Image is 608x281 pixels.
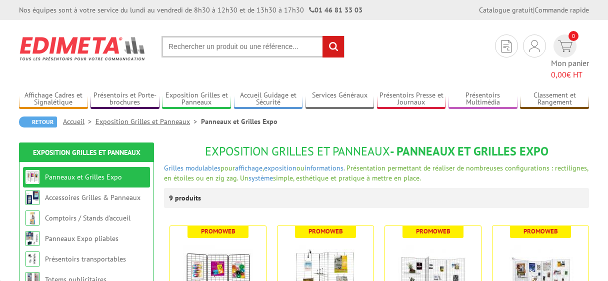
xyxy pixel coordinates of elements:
div: Nos équipes sont à votre service du lundi au vendredi de 8h30 à 12h30 et de 13h30 à 17h30 [19,5,362,15]
span: € HT [551,69,589,80]
span: 0 [568,31,578,41]
a: Présentoirs transportables [45,254,126,263]
a: devis rapide 0 Mon panier 0,00€ HT [551,34,589,80]
a: Affichage Cadres et Signalétique [19,91,88,107]
img: Edimeta [19,30,146,67]
strong: 01 46 81 33 03 [309,5,362,14]
a: Exposition Grilles et Panneaux [95,117,201,126]
img: Accessoires Grilles & Panneaux [25,190,40,205]
img: Panneaux Expo pliables [25,231,40,246]
a: Grilles [164,163,183,172]
a: Présentoirs Multimédia [448,91,517,107]
a: Accueil Guidage et Sécurité [234,91,303,107]
a: Comptoirs / Stands d'accueil [45,213,130,222]
a: Classement et Rangement [520,91,589,107]
a: Retour [19,116,57,127]
a: informations [304,163,343,172]
h1: - Panneaux et Grilles Expo [164,145,589,158]
img: Présentoirs transportables [25,251,40,266]
b: Promoweb [308,227,343,235]
img: Comptoirs / Stands d'accueil [25,210,40,225]
a: Exposition Grilles et Panneaux [33,148,140,157]
li: Panneaux et Grilles Expo [201,116,277,126]
a: Exposition Grilles et Panneaux [162,91,231,107]
span: 0,00 [551,69,566,79]
a: affichage [235,163,262,172]
img: Panneaux et Grilles Expo [25,169,40,184]
a: Panneaux Expo pliables [45,234,118,243]
a: système [248,173,273,182]
img: devis rapide [529,40,540,52]
a: Présentoirs Presse et Journaux [377,91,446,107]
span: Exposition Grilles et Panneaux [205,143,390,159]
p: 9 produits [169,188,206,208]
a: Catalogue gratuit [479,5,533,14]
b: Promoweb [523,227,558,235]
b: Promoweb [416,227,450,235]
div: | [479,5,589,15]
a: exposition [264,163,296,172]
a: Présentoirs et Porte-brochures [90,91,159,107]
img: devis rapide [501,40,511,52]
a: Commande rapide [534,5,589,14]
a: modulables [185,163,220,172]
a: Accessoires Grilles & Panneaux [45,193,140,202]
a: Accueil [63,117,95,126]
b: Promoweb [201,227,235,235]
span: pour , ou . Présentation permettant de réaliser de nombreuses configurations : rectilignes, en ét... [164,163,588,182]
a: Panneaux et Grilles Expo [45,172,122,181]
img: devis rapide [558,40,572,52]
input: rechercher [322,36,344,57]
span: Mon panier [551,57,589,80]
input: Rechercher un produit ou une référence... [161,36,344,57]
a: Services Généraux [305,91,374,107]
